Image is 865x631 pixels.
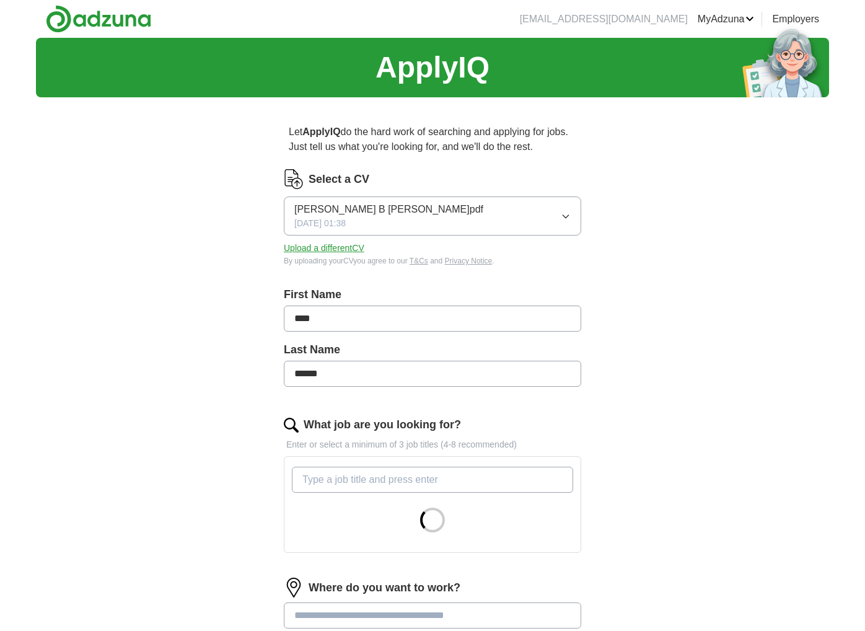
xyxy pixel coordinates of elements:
[284,242,364,255] button: Upload a differentCV
[292,467,573,493] input: Type a job title and press enter
[284,169,304,189] img: CV Icon
[772,12,819,27] a: Employers
[284,578,304,598] img: location.png
[302,126,340,137] strong: ApplyIQ
[294,202,483,217] span: [PERSON_NAME] B [PERSON_NAME]pdf
[445,257,493,265] a: Privacy Notice
[309,171,369,188] label: Select a CV
[284,438,581,451] p: Enter or select a minimum of 3 job titles (4-8 recommended)
[284,418,299,433] img: search.png
[698,12,755,27] a: MyAdzuna
[375,45,490,90] h1: ApplyIQ
[284,120,581,159] p: Let do the hard work of searching and applying for jobs. Just tell us what you're looking for, an...
[284,342,581,358] label: Last Name
[294,217,346,230] span: [DATE] 01:38
[284,255,581,267] div: By uploading your CV you agree to our and .
[410,257,428,265] a: T&Cs
[46,5,151,33] img: Adzuna logo
[309,580,460,596] label: Where do you want to work?
[284,196,581,236] button: [PERSON_NAME] B [PERSON_NAME]pdf[DATE] 01:38
[520,12,688,27] li: [EMAIL_ADDRESS][DOMAIN_NAME]
[284,286,581,303] label: First Name
[304,417,461,433] label: What job are you looking for?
